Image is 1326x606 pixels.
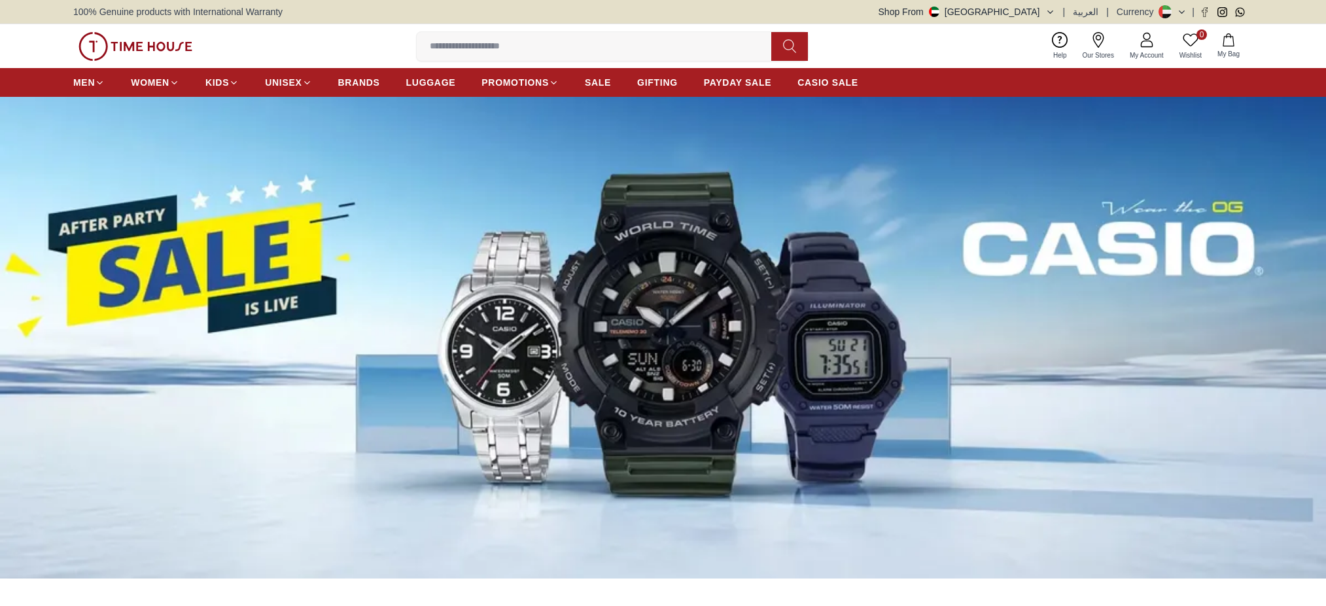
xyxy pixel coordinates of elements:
[1217,7,1227,17] a: Instagram
[1073,5,1098,18] button: العربية
[1172,29,1210,63] a: 0Wishlist
[797,76,858,89] span: CASIO SALE
[79,32,192,61] img: ...
[205,71,239,94] a: KIDS
[637,71,678,94] a: GIFTING
[797,71,858,94] a: CASIO SALE
[1200,7,1210,17] a: Facebook
[879,5,1055,18] button: Shop From[GEOGRAPHIC_DATA]
[1125,50,1169,60] span: My Account
[265,71,311,94] a: UNISEX
[481,71,559,94] a: PROMOTIONS
[406,76,456,89] span: LUGGAGE
[131,71,179,94] a: WOMEN
[73,71,105,94] a: MEN
[704,71,771,94] a: PAYDAY SALE
[1235,7,1245,17] a: Whatsapp
[929,7,939,17] img: United Arab Emirates
[1212,49,1245,59] span: My Bag
[205,76,229,89] span: KIDS
[481,76,549,89] span: PROMOTIONS
[1077,50,1119,60] span: Our Stores
[1075,29,1122,63] a: Our Stores
[585,71,611,94] a: SALE
[131,76,169,89] span: WOMEN
[1196,29,1207,40] span: 0
[1192,5,1195,18] span: |
[1045,29,1075,63] a: Help
[585,76,611,89] span: SALE
[338,71,380,94] a: BRANDS
[1117,5,1159,18] div: Currency
[1174,50,1207,60] span: Wishlist
[338,76,380,89] span: BRANDS
[265,76,302,89] span: UNISEX
[1063,5,1066,18] span: |
[406,71,456,94] a: LUGGAGE
[1210,31,1247,62] button: My Bag
[704,76,771,89] span: PAYDAY SALE
[1048,50,1072,60] span: Help
[637,76,678,89] span: GIFTING
[1106,5,1109,18] span: |
[73,5,283,18] span: 100% Genuine products with International Warranty
[73,76,95,89] span: MEN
